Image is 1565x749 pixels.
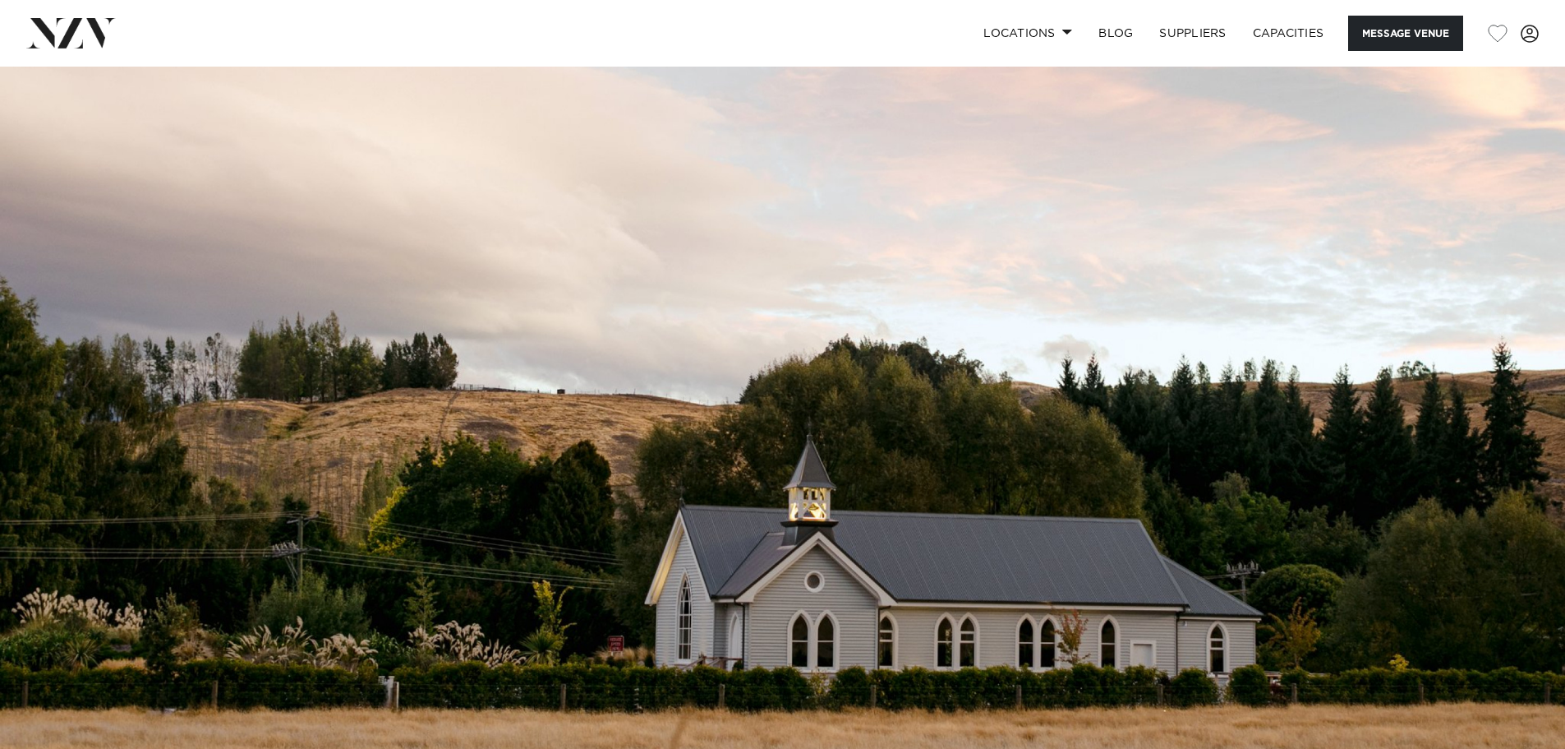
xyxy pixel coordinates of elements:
a: BLOG [1085,16,1146,51]
img: nzv-logo.png [26,18,116,48]
button: Message Venue [1348,16,1463,51]
a: Locations [970,16,1085,51]
a: Capacities [1240,16,1337,51]
a: SUPPLIERS [1146,16,1239,51]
